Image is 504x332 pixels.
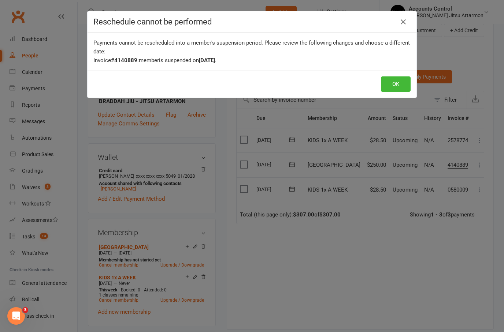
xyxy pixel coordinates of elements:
[381,76,411,92] button: OK
[111,57,137,64] b: #4140889
[139,57,159,64] span: member
[397,16,409,28] button: Close
[22,307,28,313] span: 3
[7,307,25,325] iframe: Intercom live chat
[93,17,411,26] h4: Reschedule cannot be performed
[199,57,215,64] b: [DATE]
[93,38,411,65] div: Payments cannot be rescheduled into a member's suspension period. Please review the following cha...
